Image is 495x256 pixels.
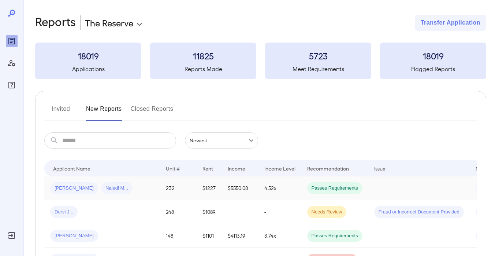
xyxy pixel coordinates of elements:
[131,103,174,121] button: Closed Reports
[160,176,197,200] td: 232
[35,15,76,31] h2: Reports
[265,50,371,62] h3: 5723
[166,164,180,173] div: Unit #
[6,57,18,69] div: Manage Users
[197,224,222,248] td: $1101
[6,35,18,47] div: Reports
[85,17,133,29] p: The Reserve
[258,176,301,200] td: 4.52x
[35,43,486,79] summary: 18019Applications11825Reports Made5723Meet Requirements18019Flagged Reports
[374,164,386,173] div: Issue
[222,176,258,200] td: $5550.08
[197,176,222,200] td: $1227
[185,132,258,149] div: Newest
[86,103,122,121] button: New Reports
[265,65,371,73] h5: Meet Requirements
[258,224,301,248] td: 3.74x
[50,233,98,239] span: [PERSON_NAME]
[160,200,197,224] td: 248
[197,200,222,224] td: $1089
[307,209,347,216] span: Needs Review
[35,50,141,62] h3: 18019
[380,50,486,62] h3: 18019
[101,185,133,192] span: Naledi M...
[50,209,78,216] span: Dervi J...
[374,209,464,216] span: Fraud or Incorrect Document Provided
[150,50,256,62] h3: 11825
[53,164,90,173] div: Applicant Name
[307,185,362,192] span: Passes Requirements
[380,65,486,73] h5: Flagged Reports
[150,65,256,73] h5: Reports Made
[202,164,214,173] div: Rent
[307,233,362,239] span: Passes Requirements
[307,164,349,173] div: Recommendation
[415,15,486,31] button: Transfer Application
[44,103,77,121] button: Invited
[50,185,98,192] span: [PERSON_NAME]
[264,164,295,173] div: Income Level
[222,224,258,248] td: $4113.19
[35,65,141,73] h5: Applications
[6,79,18,91] div: FAQ
[476,164,494,173] div: Method
[228,164,245,173] div: Income
[258,200,301,224] td: -
[6,230,18,241] div: Log Out
[160,224,197,248] td: 148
